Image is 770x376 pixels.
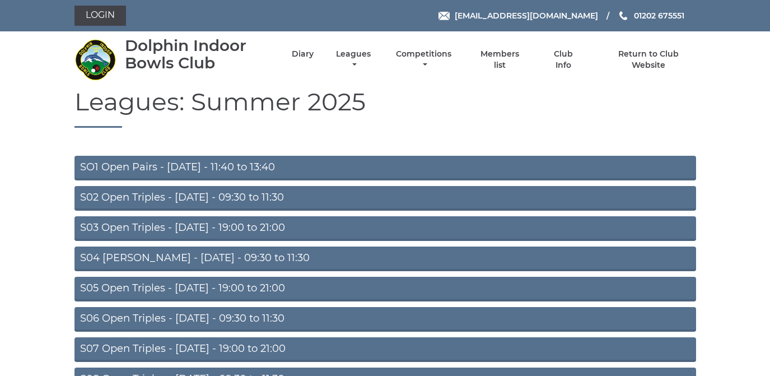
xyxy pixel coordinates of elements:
[74,186,696,211] a: S02 Open Triples - [DATE] - 09:30 to 11:30
[74,247,696,271] a: S04 [PERSON_NAME] - [DATE] - 09:30 to 11:30
[333,49,374,71] a: Leagues
[74,307,696,332] a: S06 Open Triples - [DATE] - 09:30 to 11:30
[74,88,696,128] h1: Leagues: Summer 2025
[618,10,684,22] a: Phone us 01202 675551
[438,12,450,20] img: Email
[619,11,627,20] img: Phone us
[634,11,684,21] span: 01202 675551
[455,11,598,21] span: [EMAIL_ADDRESS][DOMAIN_NAME]
[74,39,116,81] img: Dolphin Indoor Bowls Club
[74,277,696,301] a: S05 Open Triples - [DATE] - 19:00 to 21:00
[125,37,272,72] div: Dolphin Indoor Bowls Club
[394,49,455,71] a: Competitions
[292,49,314,59] a: Diary
[601,49,696,71] a: Return to Club Website
[74,337,696,362] a: S07 Open Triples - [DATE] - 19:00 to 21:00
[74,156,696,180] a: SO1 Open Pairs - [DATE] - 11:40 to 13:40
[545,49,582,71] a: Club Info
[74,216,696,241] a: S03 Open Triples - [DATE] - 19:00 to 21:00
[474,49,525,71] a: Members list
[74,6,126,26] a: Login
[438,10,598,22] a: Email [EMAIL_ADDRESS][DOMAIN_NAME]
